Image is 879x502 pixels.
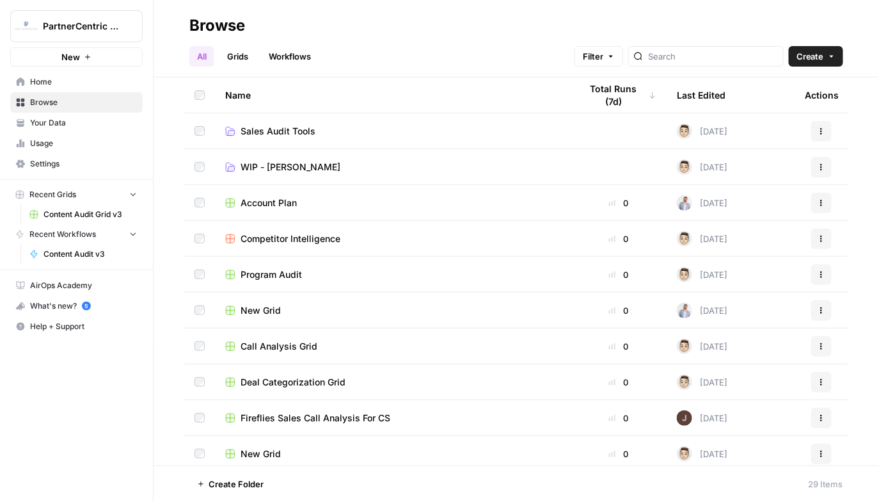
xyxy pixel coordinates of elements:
[30,280,137,291] span: AirOps Academy
[809,478,843,490] div: 29 Items
[241,161,340,174] span: WIP - [PERSON_NAME]
[241,412,390,425] span: Fireflies Sales Call Analysis For CS
[581,340,656,353] div: 0
[677,124,727,139] div: [DATE]
[11,296,142,316] div: What's new?
[225,232,560,245] a: Competitor Intelligence
[677,375,727,390] div: [DATE]
[10,316,143,337] button: Help + Support
[10,10,143,42] button: Workspace: PartnerCentric Sales Tools
[225,412,560,425] a: Fireflies Sales Call Analysis For CS
[581,412,656,425] div: 0
[677,446,727,462] div: [DATE]
[648,50,778,63] input: Search
[677,195,727,211] div: [DATE]
[241,448,281,460] span: New Grid
[10,72,143,92] a: Home
[44,209,137,220] span: Content Audit Grid v3
[581,197,656,209] div: 0
[29,229,96,240] span: Recent Workflows
[581,268,656,281] div: 0
[30,76,137,88] span: Home
[241,340,317,353] span: Call Analysis Grid
[241,125,315,138] span: Sales Audit Tools
[10,296,143,316] button: What's new? 5
[30,97,137,108] span: Browse
[581,77,656,113] div: Total Runs (7d)
[225,77,560,113] div: Name
[189,15,245,36] div: Browse
[10,133,143,154] a: Usage
[82,302,91,311] a: 5
[677,77,725,113] div: Last Edited
[10,113,143,133] a: Your Data
[225,340,560,353] a: Call Analysis Grid
[677,267,727,282] div: [DATE]
[677,267,692,282] img: j22vlec3s5as1jy706j54i2l8ae1
[677,339,727,354] div: [DATE]
[61,51,80,63] span: New
[677,339,692,354] img: j22vlec3s5as1jy706j54i2l8ae1
[84,303,88,309] text: 5
[29,189,76,200] span: Recent Grids
[30,321,137,332] span: Help + Support
[189,474,271,494] button: Create Folder
[677,410,692,426] img: j8vxd7ohxwivcv5h69ifebi77j1o
[10,185,143,204] button: Recent Grids
[677,159,727,175] div: [DATE]
[581,232,656,245] div: 0
[209,478,264,490] span: Create Folder
[30,117,137,129] span: Your Data
[677,124,692,139] img: j22vlec3s5as1jy706j54i2l8ae1
[10,225,143,244] button: Recent Workflows
[225,376,560,389] a: Deal Categorization Grid
[10,92,143,113] a: Browse
[789,46,843,67] button: Create
[241,232,340,245] span: Competitor Intelligence
[677,231,727,247] div: [DATE]
[225,304,560,317] a: New Grid
[677,410,727,426] div: [DATE]
[10,154,143,174] a: Settings
[24,204,143,225] a: Content Audit Grid v3
[677,446,692,462] img: j22vlec3s5as1jy706j54i2l8ae1
[10,47,143,67] button: New
[241,268,302,281] span: Program Audit
[241,304,281,317] span: New Grid
[581,448,656,460] div: 0
[677,195,692,211] img: 4wh1dpupaenwwo9fczs84o9gkrws
[43,20,120,33] span: PartnerCentric Sales Tools
[796,50,824,63] span: Create
[583,50,603,63] span: Filter
[24,244,143,264] a: Content Audit v3
[189,46,214,67] a: All
[581,304,656,317] div: 0
[219,46,256,67] a: Grids
[30,158,137,170] span: Settings
[225,197,560,209] a: Account Plan
[241,197,297,209] span: Account Plan
[261,46,319,67] a: Workflows
[225,161,560,174] a: WIP - [PERSON_NAME]
[574,46,623,67] button: Filter
[805,77,839,113] div: Actions
[677,303,692,318] img: 4wh1dpupaenwwo9fczs84o9gkrws
[677,303,727,318] div: [DATE]
[241,376,345,389] span: Deal Categorization Grid
[677,375,692,390] img: j22vlec3s5as1jy706j54i2l8ae1
[30,138,137,149] span: Usage
[581,376,656,389] div: 0
[10,275,143,296] a: AirOps Academy
[15,15,38,38] img: PartnerCentric Sales Tools Logo
[44,248,137,260] span: Content Audit v3
[225,448,560,460] a: New Grid
[677,159,692,175] img: j22vlec3s5as1jy706j54i2l8ae1
[677,231,692,247] img: j22vlec3s5as1jy706j54i2l8ae1
[225,268,560,281] a: Program Audit
[225,125,560,138] a: Sales Audit Tools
